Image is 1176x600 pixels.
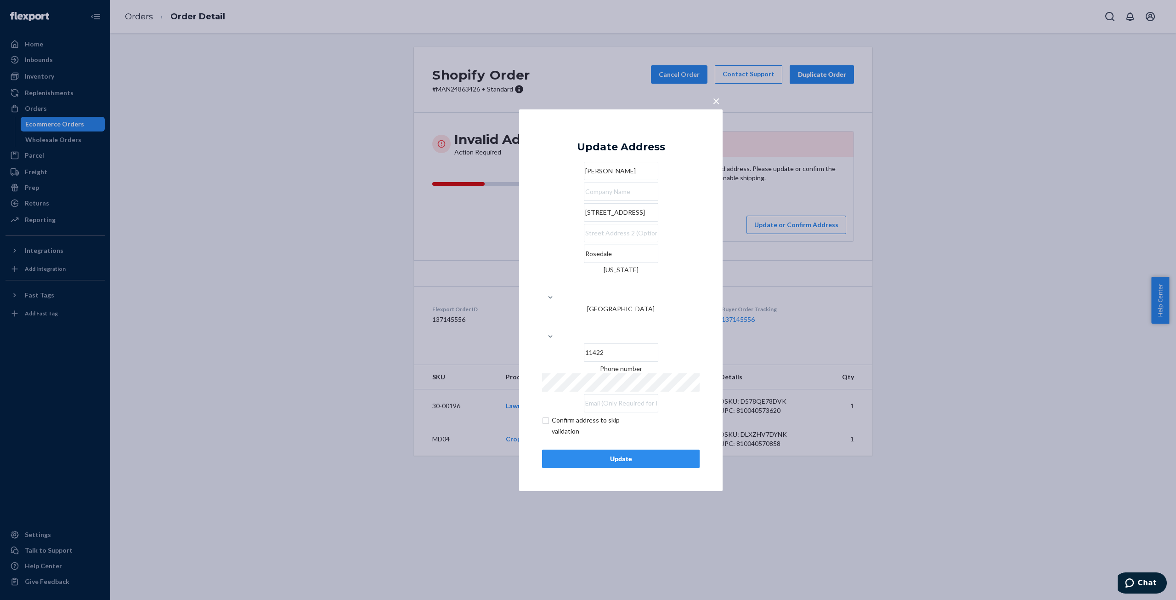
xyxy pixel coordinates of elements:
iframe: Opens a widget where you can chat to one of our agents [1118,572,1167,595]
input: [US_STATE] [621,274,622,293]
input: Street Address 2 (Optional) [584,224,658,242]
div: [GEOGRAPHIC_DATA] [542,304,700,314]
div: Update [550,454,692,463]
input: [GEOGRAPHIC_DATA] [621,314,622,332]
input: First & Last Name [584,162,658,180]
button: Update [542,450,700,468]
input: Email (Only Required for International) [584,394,658,412]
span: × [712,92,720,108]
div: Update Address [577,141,665,152]
input: Company Name [584,183,658,201]
input: ZIP Code [584,343,658,362]
input: City [584,245,658,263]
span: Phone number [600,365,642,372]
div: [US_STATE] [542,265,700,274]
input: Street Address [584,203,658,222]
